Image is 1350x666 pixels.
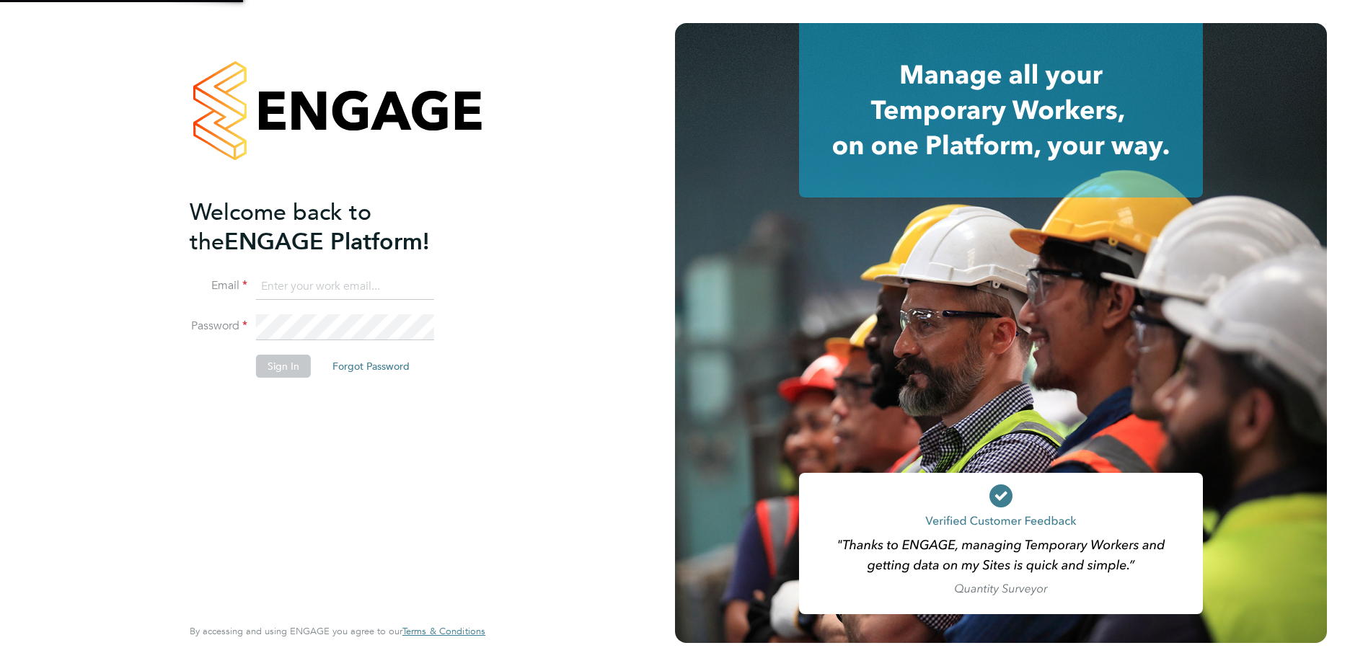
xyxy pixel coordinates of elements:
[256,274,434,300] input: Enter your work email...
[190,319,247,334] label: Password
[190,278,247,293] label: Email
[321,355,421,378] button: Forgot Password
[256,355,311,378] button: Sign In
[402,625,485,637] span: Terms & Conditions
[190,625,485,637] span: By accessing and using ENGAGE you agree to our
[190,198,371,256] span: Welcome back to the
[402,626,485,637] a: Terms & Conditions
[190,197,471,257] h2: ENGAGE Platform!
